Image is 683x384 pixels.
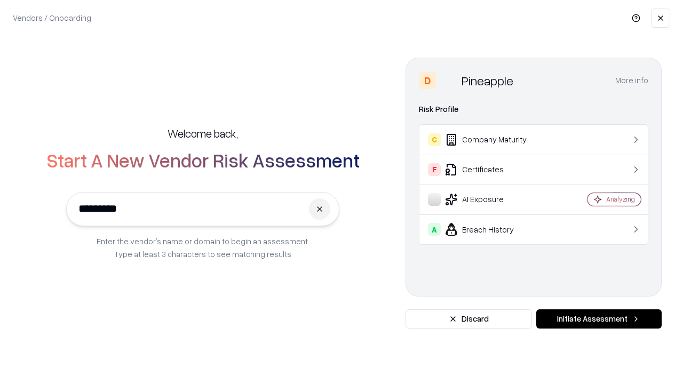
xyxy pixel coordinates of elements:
[428,133,555,146] div: Company Maturity
[419,72,436,89] div: D
[440,72,457,89] img: Pineapple
[428,133,441,146] div: C
[615,71,648,90] button: More info
[462,72,513,89] div: Pineapple
[406,309,532,329] button: Discard
[168,126,238,141] h5: Welcome back,
[428,193,555,206] div: AI Exposure
[428,163,441,176] div: F
[419,103,648,116] div: Risk Profile
[606,195,635,204] div: Analyzing
[428,223,555,236] div: Breach History
[13,12,91,23] p: Vendors / Onboarding
[428,163,555,176] div: Certificates
[428,223,441,236] div: A
[536,309,662,329] button: Initiate Assessment
[46,149,360,171] h2: Start A New Vendor Risk Assessment
[97,235,309,260] p: Enter the vendor’s name or domain to begin an assessment. Type at least 3 characters to see match...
